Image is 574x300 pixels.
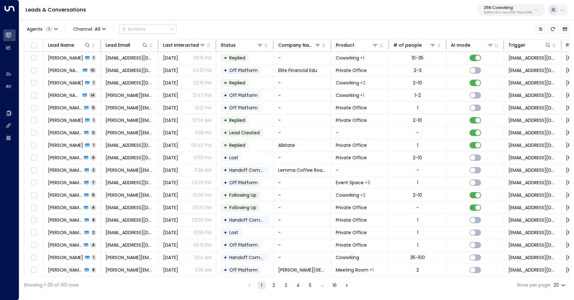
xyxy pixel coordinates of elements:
[508,204,557,211] span: noreply@notifications.hubspot.com
[90,192,96,198] span: 5
[106,105,154,111] span: jonathan@lokationre.com
[30,216,38,224] span: Toggle select row
[336,242,367,248] span: Private Office
[48,242,82,248] span: Nashon Dupuy
[508,67,557,74] span: noreply@notifications.hubspot.com
[106,130,154,136] span: a.baumann@durableofficeproducts.com
[106,254,154,261] span: brian.morris@ematrixdb.com
[224,264,227,275] div: •
[30,104,38,112] span: Toggle select row
[229,80,245,86] span: Replied
[412,55,423,61] div: 10-35
[274,189,331,201] td: -
[193,154,211,161] p: 01:55 PM
[229,267,258,273] span: Off Platform
[417,105,418,111] div: 1
[26,6,86,13] a: Leads & Conversations
[224,240,227,250] div: •
[91,255,96,260] span: 1
[517,282,551,288] label: Rows per page:
[48,217,83,223] span: Michelle Everhart
[195,130,211,136] p: 11:58 PM
[484,6,532,10] p: 25N Coworking
[508,117,557,123] span: noreply@notifications.hubspot.com
[48,55,83,61] span: Lorena Engelman
[229,142,245,148] span: Replied
[336,92,359,99] span: Coworking
[106,229,154,236] span: lsturnertrucking@gmail.com
[163,154,178,161] span: Sep 09, 2025
[193,117,211,123] p: 12:04 AM
[336,41,378,49] div: Product
[30,266,38,274] span: Toggle select row
[95,27,100,32] span: All
[229,130,260,136] span: Lead Created
[229,154,238,161] span: Lost
[48,117,83,123] span: Aubrey Baumann
[91,80,96,85] span: 1
[91,217,96,223] span: 8
[106,41,130,49] div: Lead Email
[336,179,364,186] span: Event Space
[508,167,557,173] span: noreply@notifications.hubspot.com
[48,154,82,161] span: Caleb Price
[508,192,557,198] span: noreply@notifications.hubspot.com
[163,80,178,86] span: Yesterday
[336,142,367,148] span: Private Office
[106,55,154,61] span: lcj@cjbs.com
[224,127,227,138] div: •
[106,204,154,211] span: egavin@datastewardpllc.com
[163,142,178,148] span: Sep 09, 2025
[508,142,557,148] span: noreply@notifications.hubspot.com
[369,267,373,273] div: Private Office
[278,67,317,74] span: Elite Financial Edu
[274,152,331,164] td: -
[274,214,331,226] td: -
[331,281,338,289] button: Go to page 16
[163,217,178,223] span: Sep 04, 2025
[331,164,389,176] td: -
[193,242,211,248] p: 05:13 PM
[229,55,245,61] span: Replied
[336,41,354,49] div: Product
[413,192,422,198] div: 2-10
[30,79,38,87] span: Toggle select row
[106,179,154,186] span: sledder16@outlook.com
[163,117,178,123] span: Yesterday
[48,192,82,198] span: Jurijs Girtakovskis
[106,267,154,273] span: karol@wadewellnesscenter.com
[106,167,154,173] span: lance@lemmacoffeeroasters.com
[221,41,236,49] div: Status
[30,54,38,62] span: Toggle select row
[477,4,545,16] button: 25N Coworking3b9800f4-81ca-4ec0-8758-72fbe4763f36
[91,117,96,123] span: 1
[306,281,314,289] button: Go to page 5
[274,89,331,101] td: -
[416,204,419,211] div: -
[194,254,211,261] p: 12:14 AM
[224,165,227,176] div: •
[508,55,557,61] span: noreply@notifications.hubspot.com
[278,142,295,148] span: Allstate
[30,191,38,199] span: Toggle select row
[106,67,154,74] span: ed@elitefinancialedu.com
[413,117,422,123] div: 2-10
[274,52,331,64] td: -
[163,229,178,236] span: Sep 04, 2025
[106,80,154,86] span: kcullen@revenuestorm.com
[106,142,154,148] span: davidweiss@allstate.com
[274,102,331,114] td: -
[224,115,227,126] div: •
[163,130,178,136] span: Sep 09, 2025
[416,130,419,136] div: -
[30,129,38,137] span: Toggle select row
[360,192,366,198] div: Meeting Room,Private Office
[122,26,145,32] div: Actions
[274,239,331,251] td: -
[360,80,366,86] div: Meeting Room,Private Office
[274,114,331,126] td: -
[224,252,227,263] div: •
[163,242,178,248] span: Sep 03, 2025
[27,27,43,31] span: Agents
[274,177,331,189] td: -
